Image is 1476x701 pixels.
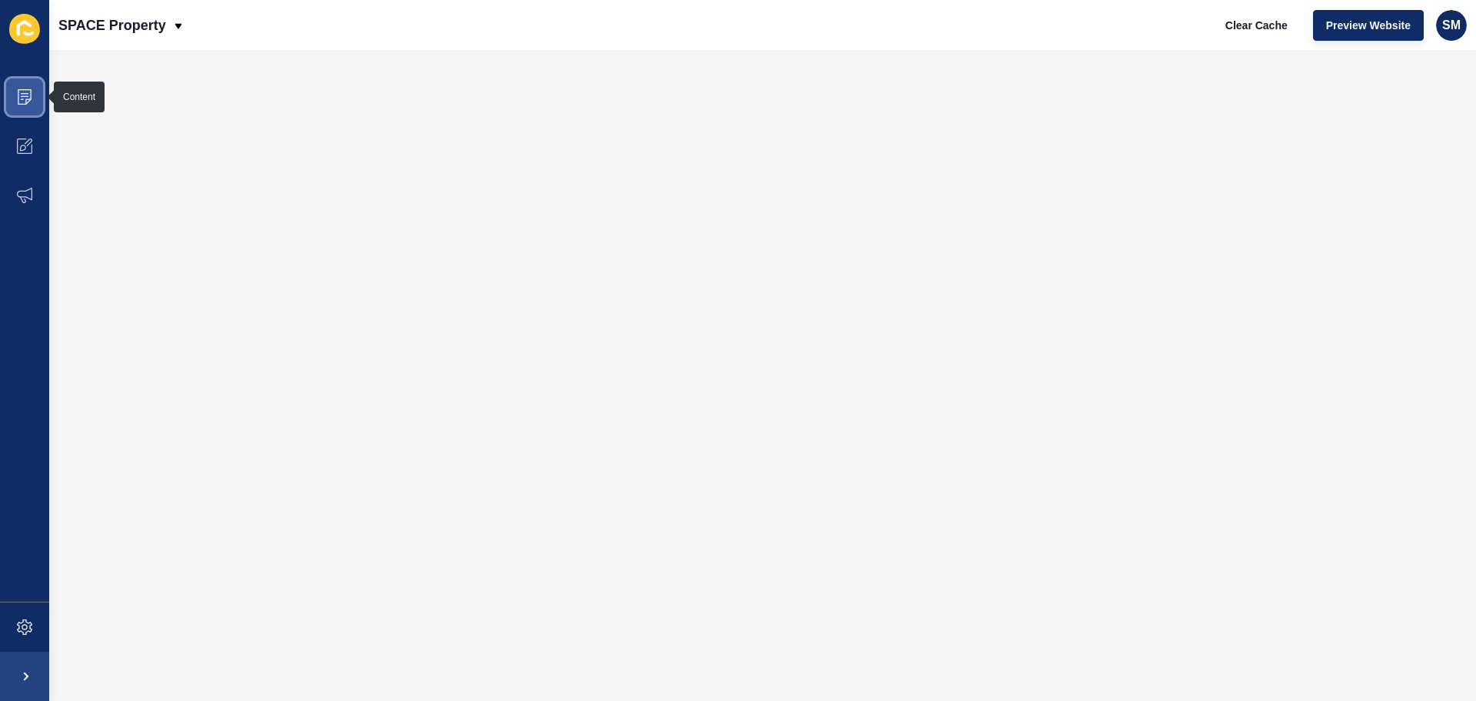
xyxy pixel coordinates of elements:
[58,6,166,45] p: SPACE Property
[1225,18,1288,33] span: Clear Cache
[1442,18,1461,33] span: SM
[1326,18,1411,33] span: Preview Website
[63,91,95,103] div: Content
[1212,10,1301,41] button: Clear Cache
[1313,10,1424,41] button: Preview Website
